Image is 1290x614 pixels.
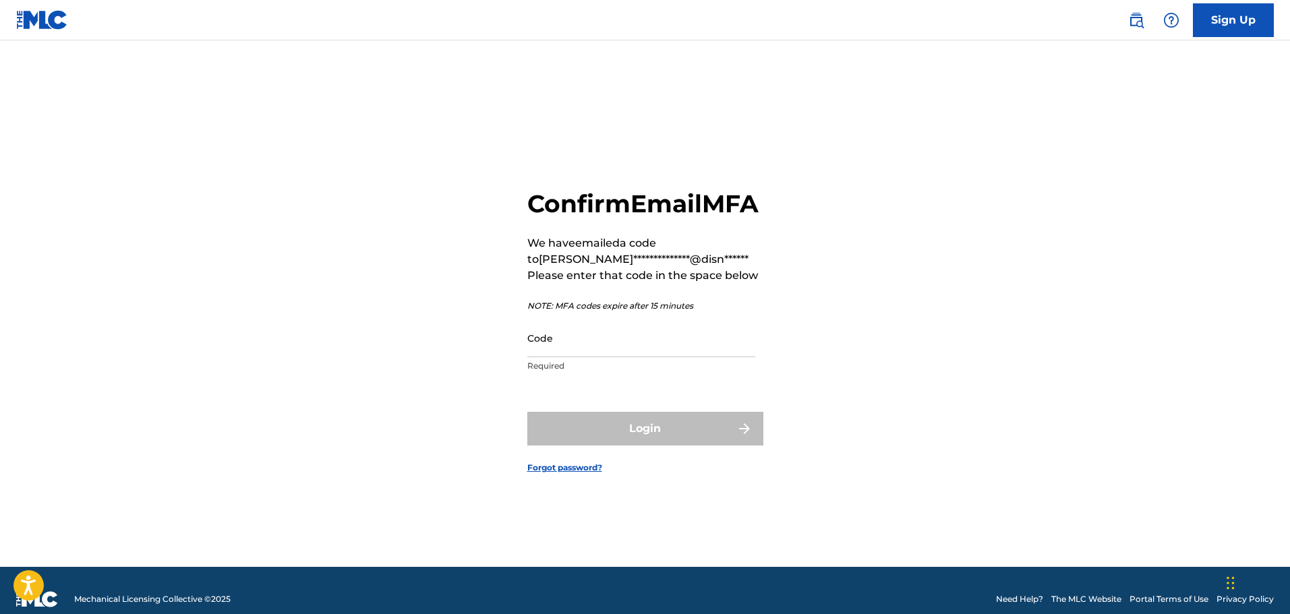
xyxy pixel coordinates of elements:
[527,462,602,474] a: Forgot password?
[1227,563,1235,603] div: Drag
[16,591,58,607] img: logo
[527,360,755,372] p: Required
[1216,593,1274,605] a: Privacy Policy
[1128,12,1144,28] img: search
[74,593,231,605] span: Mechanical Licensing Collective © 2025
[1123,7,1150,34] a: Public Search
[527,300,763,312] p: NOTE: MFA codes expire after 15 minutes
[1130,593,1208,605] a: Portal Terms of Use
[16,10,68,30] img: MLC Logo
[527,189,763,219] h2: Confirm Email MFA
[1223,549,1290,614] iframe: Chat Widget
[1193,3,1274,37] a: Sign Up
[996,593,1043,605] a: Need Help?
[1158,7,1185,34] div: Help
[1051,593,1121,605] a: The MLC Website
[527,268,763,284] p: Please enter that code in the space below
[1163,12,1179,28] img: help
